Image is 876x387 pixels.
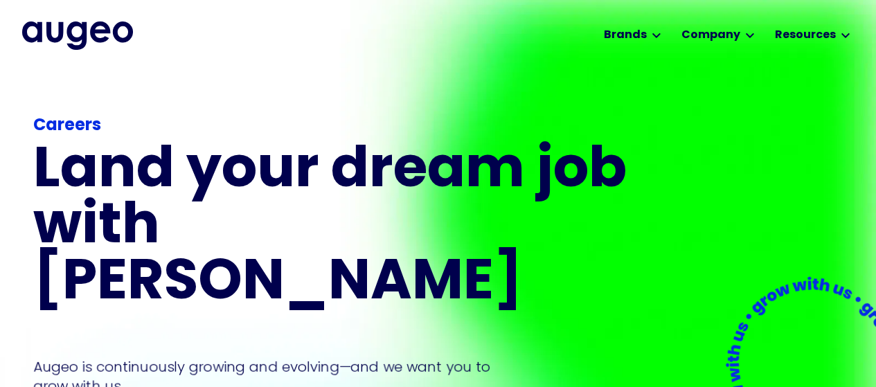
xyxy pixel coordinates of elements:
div: Company [681,27,740,44]
div: Resources [774,27,835,44]
img: Augeo's full logo in midnight blue. [22,21,133,49]
div: Brands [603,27,646,44]
a: home [22,21,133,49]
h1: Land your dream job﻿ with [PERSON_NAME] [33,144,632,312]
strong: Careers [33,118,101,134]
